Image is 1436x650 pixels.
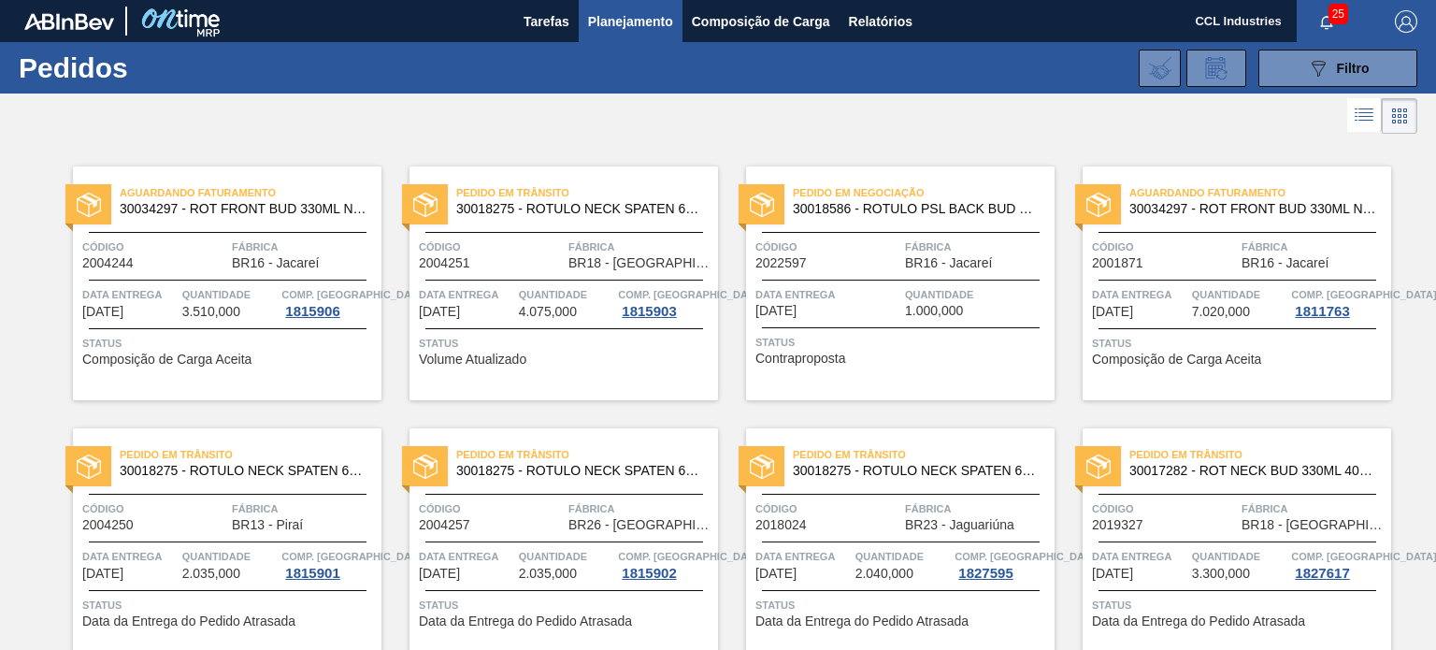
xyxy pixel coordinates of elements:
[419,596,713,614] span: Status
[1297,8,1357,35] button: Notificações
[1139,50,1181,87] div: Importar Negociações dos Pedidos
[793,464,1040,478] span: 30018275 - ROTULO NECK SPATEN 600 RGB 36MIC REDONDO
[519,305,577,319] span: 4.075,000
[755,518,807,532] span: 2018024
[1242,499,1386,518] span: Fábrica
[419,614,632,628] span: Data da Entrega do Pedido Atrasada
[718,166,1055,400] a: statusPedido em Negociação30018586 - ROTULO PSL BACK BUD ESP 330ML NIV23Código2022597FábricaBR16 ...
[524,10,569,33] span: Tarefas
[1291,285,1436,304] span: Comp. Carga
[750,455,774,479] img: status
[1291,566,1353,581] div: 1827617
[82,256,134,270] span: 2004244
[82,518,134,532] span: 2004250
[120,202,366,216] span: 30034297 - ROT FRONT BUD 330ML NIV25
[1092,353,1261,367] span: Composição de Carga Aceita
[456,464,703,478] span: 30018275 - ROTULO NECK SPATEN 600 RGB 36MIC REDONDO
[1258,50,1417,87] button: Filtro
[618,285,763,304] span: Comp. Carga
[120,464,366,478] span: 30018275 - ROTULO NECK SPATEN 600 RGB 36MIC REDONDO
[755,352,846,366] span: Contraproposta
[381,166,718,400] a: statusPedido em Trânsito30018275 - ROTULO NECK SPATEN 600 RGB 36MIC REDONDOCódigo2004251FábricaBR...
[755,256,807,270] span: 2022597
[1328,4,1348,24] span: 25
[1092,547,1187,566] span: Data entrega
[519,285,614,304] span: Quantidade
[755,567,797,581] span: 19/09/2025
[413,455,438,479] img: status
[82,334,377,353] span: Status
[1129,202,1376,216] span: 30034297 - ROT FRONT BUD 330ML NIV25
[456,202,703,216] span: 30018275 - ROTULO NECK SPATEN 600 RGB 36MIC REDONDO
[1186,50,1246,87] div: Solicitação de Revisão de Pedidos
[232,256,319,270] span: BR16 - Jacareí
[618,566,680,581] div: 1815902
[82,353,251,367] span: Composição de Carga Aceita
[419,256,470,270] span: 2004251
[1092,334,1386,353] span: Status
[82,305,123,319] span: 11/09/2025
[618,304,680,319] div: 1815903
[1291,547,1436,566] span: Comp. Carga
[281,285,426,304] span: Comp. Carga
[419,305,460,319] span: 13/09/2025
[419,353,526,367] span: Volume Atualizado
[793,183,1055,202] span: Pedido em Negociação
[82,285,178,304] span: Data entrega
[182,305,240,319] span: 3.510,000
[1242,256,1328,270] span: BR16 - Jacareí
[905,518,1014,532] span: BR23 - Jaguariúna
[905,256,992,270] span: BR16 - Jacareí
[1092,567,1133,581] span: 19/09/2025
[519,567,577,581] span: 2.035,000
[568,238,713,256] span: Fábrica
[1382,98,1417,134] div: Visão em Cards
[755,547,851,566] span: Data entrega
[1092,614,1305,628] span: Data da Entrega do Pedido Atrasada
[24,13,114,30] img: TNhmsLtSVTkK8tSr43FrP2fwEKptu5GPRR3wAAAABJRU5ErkJggg==
[120,183,381,202] span: Aguardando Faturamento
[456,183,718,202] span: Pedido em Trânsito
[413,193,438,217] img: status
[568,518,713,532] span: BR26 - Uberlândia
[419,285,514,304] span: Data entrega
[905,499,1050,518] span: Fábrica
[855,547,951,566] span: Quantidade
[849,10,912,33] span: Relatórios
[755,304,797,318] span: 17/09/2025
[281,547,426,566] span: Comp. Carga
[82,596,377,614] span: Status
[1092,285,1187,304] span: Data entrega
[1129,464,1376,478] span: 30017282 - ROT NECK BUD 330ML 40MICRAS 429
[755,596,1050,614] span: Status
[1086,193,1111,217] img: status
[1192,305,1250,319] span: 7.020,000
[618,547,713,581] a: Comp. [GEOGRAPHIC_DATA]1815902
[182,567,240,581] span: 2.035,000
[232,238,377,256] span: Fábrica
[419,238,564,256] span: Código
[1337,61,1370,76] span: Filtro
[1092,518,1143,532] span: 2019327
[1092,256,1143,270] span: 2001871
[82,547,178,566] span: Data entrega
[755,333,1050,352] span: Status
[232,518,303,532] span: BR13 - Piraí
[419,499,564,518] span: Código
[45,166,381,400] a: statusAguardando Faturamento30034297 - ROT FRONT BUD 330ML NIV25Código2004244FábricaBR16 - Jacare...
[82,614,295,628] span: Data da Entrega do Pedido Atrasada
[182,547,278,566] span: Quantidade
[755,614,969,628] span: Data da Entrega do Pedido Atrasada
[281,304,343,319] div: 1815906
[82,567,123,581] span: 19/09/2025
[905,304,963,318] span: 1.000,000
[1092,305,1133,319] span: 18/09/2025
[955,547,1050,581] a: Comp. [GEOGRAPHIC_DATA]1827595
[1242,518,1386,532] span: BR18 - Pernambuco
[232,499,377,518] span: Fábrica
[456,445,718,464] span: Pedido em Trânsito
[750,193,774,217] img: status
[19,57,287,79] h1: Pedidos
[77,193,101,217] img: status
[281,566,343,581] div: 1815901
